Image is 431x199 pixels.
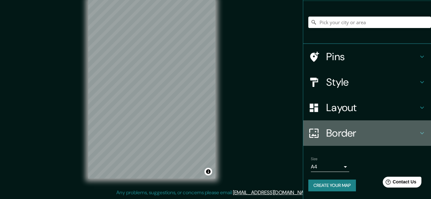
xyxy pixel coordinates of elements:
[303,95,431,120] div: Layout
[308,180,356,191] button: Create your map
[303,44,431,69] div: Pins
[326,76,418,89] h4: Style
[326,50,418,63] h4: Pins
[303,120,431,146] div: Border
[311,156,318,162] label: Size
[326,127,418,139] h4: Border
[308,17,431,28] input: Pick your city or area
[204,168,212,175] button: Toggle attribution
[374,174,424,192] iframe: Help widget launcher
[326,101,418,114] h4: Layout
[311,162,349,172] div: A4
[303,69,431,95] div: Style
